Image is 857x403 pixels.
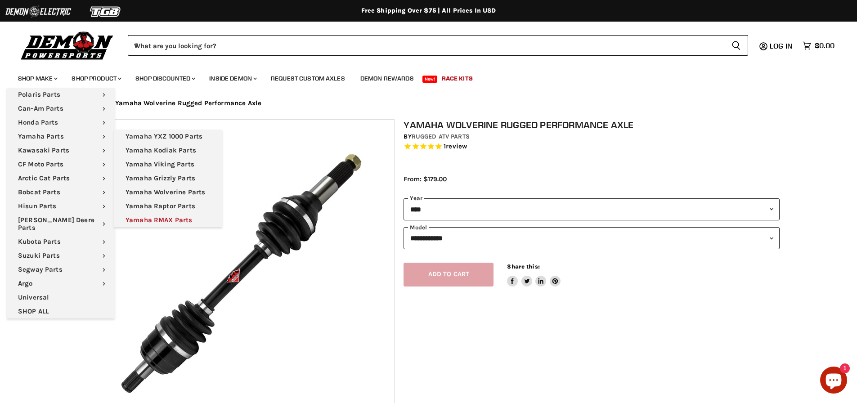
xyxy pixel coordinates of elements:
[7,291,115,304] a: Universal
[446,142,467,150] span: review
[69,99,789,107] nav: Breadcrumbs
[114,157,222,171] a: Yamaha Viking Parts
[817,367,850,396] inbox-online-store-chat: Shopify online store chat
[724,35,748,56] button: Search
[65,69,127,88] a: Shop Product
[7,213,115,235] a: [PERSON_NAME] Deere Parts
[7,143,115,157] a: Kawasaki Parts
[114,185,222,199] a: Yamaha Wolverine Parts
[404,227,780,249] select: modal-name
[7,102,115,116] a: Can-Am Parts
[7,116,115,130] a: Honda Parts
[115,99,261,107] span: Yamaha Wolverine Rugged Performance Axle
[7,171,115,185] a: Arctic Cat Parts
[7,249,115,263] a: Suzuki Parts
[507,263,561,287] aside: Share this:
[11,66,832,88] ul: Main menu
[354,69,421,88] a: Demon Rewards
[128,35,748,56] form: Product
[815,41,835,50] span: $0.00
[404,142,780,152] span: Rated 5.0 out of 5 stars 1 reviews
[11,69,63,88] a: Shop Make
[7,130,115,143] a: Yamaha Parts
[7,263,115,277] a: Segway Parts
[7,185,115,199] a: Bobcat Parts
[404,198,780,220] select: year
[114,143,222,157] a: Yamaha Kodiak Parts
[114,213,222,227] a: Yamaha RMAX Parts
[7,235,115,249] a: Kubota Parts
[7,304,115,318] a: SHOP ALL
[435,69,480,88] a: Race Kits
[128,35,724,56] input: When autocomplete results are available use up and down arrows to review and enter to select
[7,88,115,102] a: Polaris Parts
[770,41,793,50] span: Log in
[18,29,117,61] img: Demon Powersports
[766,42,798,50] a: Log in
[404,175,447,183] span: From: $179.00
[404,132,780,142] div: by
[7,88,115,318] ul: Main menu
[507,263,539,270] span: Share this:
[4,3,72,20] img: Demon Electric Logo 2
[7,157,115,171] a: CF Moto Parts
[202,69,262,88] a: Inside Demon
[114,130,222,227] ul: Main menu
[129,69,201,88] a: Shop Discounted
[114,171,222,185] a: Yamaha Grizzly Parts
[72,3,139,20] img: TGB Logo 2
[422,76,438,83] span: New!
[264,69,352,88] a: Request Custom Axles
[7,277,115,291] a: Argo
[69,7,789,15] div: Free Shipping Over $75 | All Prices In USD
[444,142,467,150] span: 1 reviews
[412,133,470,140] a: Rugged ATV Parts
[798,39,839,52] a: $0.00
[114,199,222,213] a: Yamaha Raptor Parts
[7,199,115,213] a: Hisun Parts
[404,119,780,130] h1: Yamaha Wolverine Rugged Performance Axle
[114,130,222,143] a: Yamaha YXZ 1000 Parts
